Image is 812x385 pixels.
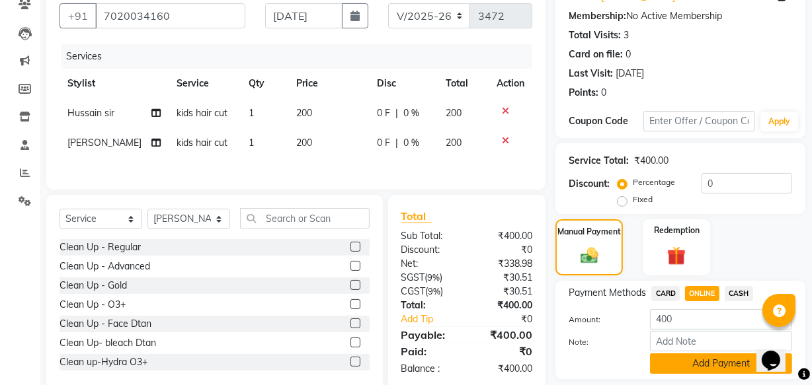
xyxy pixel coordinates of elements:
span: 0 % [403,136,419,150]
div: ₹30.51 [467,285,542,298]
div: Total: [391,298,467,312]
span: 1 [249,137,254,149]
label: Redemption [654,225,700,236]
div: ₹400.00 [467,229,542,243]
span: kids hair cut [177,137,227,149]
span: Payment Methods [569,286,646,300]
div: Membership: [569,9,626,23]
button: Add Payment [650,353,792,374]
th: Action [489,69,532,98]
span: 9% [428,286,441,297]
div: Clean up-Hydra O3+ [60,355,147,369]
div: Total Visits: [569,28,621,42]
a: Add Tip [391,312,479,326]
div: Clean Up - O3+ [60,298,126,312]
th: Stylist [60,69,169,98]
div: Paid: [391,343,467,359]
div: Clean Up - Gold [60,279,127,293]
span: kids hair cut [177,107,227,119]
div: ₹0 [467,243,542,257]
span: 9% [428,272,440,283]
th: Price [288,69,370,98]
span: Total [401,209,432,223]
img: _cash.svg [575,246,604,266]
label: Fixed [633,193,653,205]
div: Clean Up - Regular [60,240,141,254]
div: ₹400.00 [467,327,542,343]
span: CARD [651,286,680,301]
div: Net: [391,257,467,271]
span: Hussain sir [67,107,114,119]
span: CGST [401,285,426,297]
div: Clean Up- bleach Dtan [60,336,156,350]
div: Clean Up - Advanced [60,260,150,273]
div: ₹400.00 [467,362,542,376]
div: ₹0 [479,312,542,326]
div: 3 [624,28,629,42]
span: CASH [725,286,753,301]
input: Add Note [650,331,792,351]
div: 0 [626,48,631,61]
div: Discount: [391,243,467,257]
label: Percentage [633,176,675,188]
div: Points: [569,86,598,100]
span: 0 F [377,136,390,150]
div: 0 [601,86,606,100]
div: Last Visit: [569,67,613,81]
div: No Active Membership [569,9,792,23]
div: Coupon Code [569,114,643,128]
span: [PERSON_NAME] [67,137,142,149]
input: Enter Offer / Coupon Code [643,111,755,131]
div: Balance : [391,362,467,376]
label: Manual Payment [557,226,621,238]
span: SGST [401,271,425,283]
span: 0 F [377,106,390,120]
span: 200 [296,107,312,119]
label: Amount: [559,314,640,326]
th: Service [169,69,240,98]
div: ( ) [391,271,467,285]
span: ONLINE [685,286,719,301]
div: Clean Up - Face Dtan [60,317,151,331]
th: Qty [241,69,288,98]
label: Note: [559,336,640,348]
span: 1 [249,107,254,119]
div: Payable: [391,327,467,343]
div: ₹30.51 [467,271,542,285]
div: Sub Total: [391,229,467,243]
div: ₹400.00 [467,298,542,312]
input: Search or Scan [240,208,370,228]
th: Total [438,69,489,98]
iframe: chat widget [756,332,799,372]
div: Services [61,44,542,69]
span: 200 [296,137,312,149]
button: Apply [760,112,798,131]
div: Service Total: [569,154,629,168]
span: | [395,136,398,150]
div: ₹0 [467,343,542,359]
span: 0 % [403,106,419,120]
input: Amount [650,309,792,330]
th: Disc [369,69,438,98]
div: Discount: [569,177,610,191]
div: ₹400.00 [634,154,669,168]
div: [DATE] [616,67,644,81]
div: Card on file: [569,48,623,61]
div: ( ) [391,285,467,298]
img: _gift.svg [661,244,692,267]
span: 200 [446,107,462,119]
div: ₹338.98 [467,257,542,271]
span: 200 [446,137,462,149]
span: | [395,106,398,120]
button: +91 [60,3,97,28]
input: Search by Name/Mobile/Email/Code [95,3,245,28]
